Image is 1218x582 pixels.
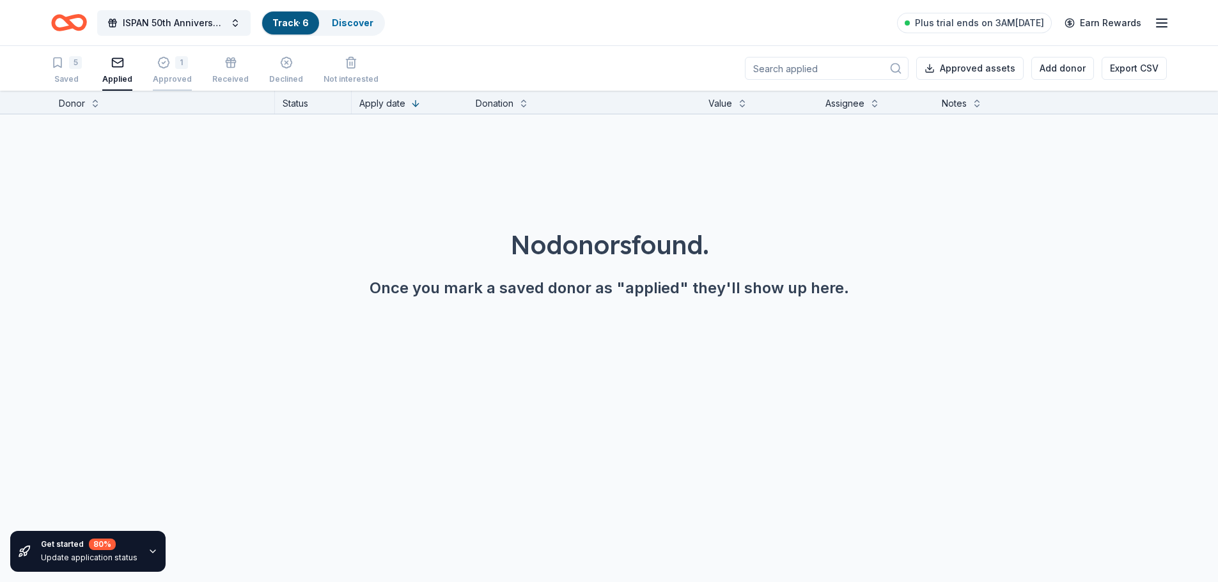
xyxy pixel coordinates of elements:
[102,51,132,91] button: Applied
[59,96,85,111] div: Donor
[41,539,137,550] div: Get started
[476,96,513,111] div: Donation
[332,17,373,28] a: Discover
[153,51,192,91] button: 1Approved
[89,539,116,550] div: 80 %
[69,56,82,69] div: 5
[175,56,188,69] div: 1
[212,51,249,91] button: Received
[324,74,379,84] div: Not interested
[97,10,251,36] button: ISPAN 50th Anniversary Meeting
[261,10,385,36] button: Track· 6Discover
[31,278,1187,298] div: Once you mark a saved donor as "applied" they'll show up here.
[324,51,379,91] button: Not interested
[41,553,137,563] div: Update application status
[51,8,87,38] a: Home
[825,96,864,111] div: Assignee
[51,51,82,91] button: 5Saved
[153,74,192,84] div: Approved
[269,51,303,91] button: Declined
[1031,57,1094,80] button: Add donor
[915,15,1044,31] span: Plus trial ends on 3AM[DATE]
[269,74,303,84] div: Declined
[272,17,309,28] a: Track· 6
[359,96,405,111] div: Apply date
[51,74,82,84] div: Saved
[212,74,249,84] div: Received
[31,227,1187,263] div: No donors found.
[1057,11,1149,34] a: Earn Rewards
[275,91,352,114] div: Status
[916,57,1024,80] button: Approved assets
[708,96,732,111] div: Value
[897,13,1052,33] a: Plus trial ends on 3AM[DATE]
[745,57,909,80] input: Search applied
[102,74,132,84] div: Applied
[1102,57,1167,80] button: Export CSV
[942,96,967,111] div: Notes
[123,15,225,31] span: ISPAN 50th Anniversary Meeting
